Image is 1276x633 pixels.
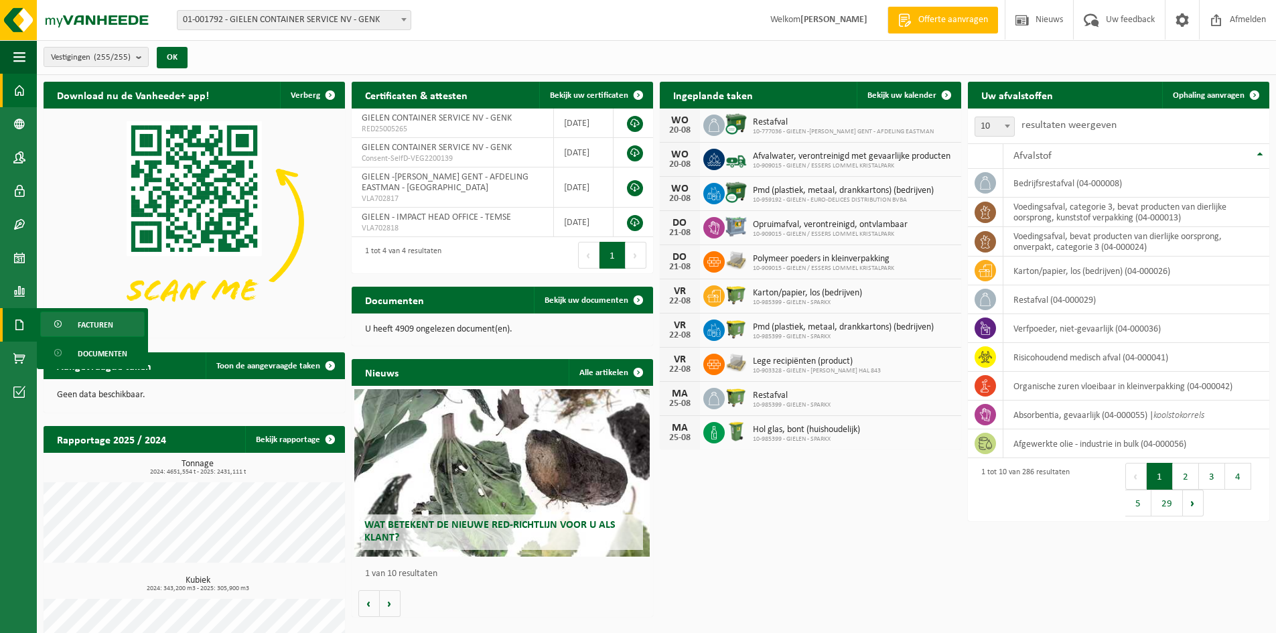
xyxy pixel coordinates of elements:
div: MA [666,389,693,399]
div: WO [666,115,693,126]
div: 22-08 [666,297,693,306]
img: WB-1100-CU [725,113,748,135]
span: Documenten [78,341,127,366]
span: GIELEN - IMPACT HEAD OFFICE - TEMSE [362,212,511,222]
span: Wat betekent de nieuwe RED-richtlijn voor u als klant? [364,520,616,543]
span: GIELEN CONTAINER SERVICE NV - GENK [362,113,512,123]
td: organische zuren vloeibaar in kleinverpakking (04-000042) [1003,372,1269,401]
img: PB-AP-0800-MET-02-01 [725,215,748,238]
p: 1 van 10 resultaten [365,569,646,579]
span: Vestigingen [51,48,131,68]
a: Bekijk rapportage [245,426,344,453]
span: 10-985399 - GIELEN - SPARKX [753,435,860,443]
h3: Kubiek [50,576,345,592]
a: Bekijk uw certificaten [539,82,652,109]
a: Bekijk uw documenten [534,287,652,313]
button: Previous [578,242,599,269]
img: LP-PA-00000-WDN-11 [725,352,748,374]
div: VR [666,354,693,365]
div: MA [666,423,693,433]
div: 20-08 [666,160,693,169]
button: 5 [1125,490,1151,516]
span: VLA702818 [362,223,543,234]
button: 4 [1225,463,1251,490]
div: WO [666,184,693,194]
span: Pmd (plastiek, metaal, drankkartons) (bedrijven) [753,186,934,196]
span: 10-777036 - GIELEN -[PERSON_NAME] GENT - AFDELING EASTMAN [753,128,934,136]
button: Vestigingen(255/255) [44,47,149,67]
div: 22-08 [666,365,693,374]
td: [DATE] [554,167,614,208]
span: Opruimafval, verontreinigd, ontvlambaar [753,220,908,230]
a: Bekijk uw kalender [857,82,960,109]
span: Offerte aanvragen [915,13,991,27]
td: absorbentia, gevaarlijk (04-000055) | [1003,401,1269,429]
div: DO [666,218,693,228]
span: Ophaling aanvragen [1173,91,1245,100]
span: GIELEN CONTAINER SERVICE NV - GENK [362,143,512,153]
button: 1 [1147,463,1173,490]
span: VLA702817 [362,194,543,204]
div: 22-08 [666,331,693,340]
img: Download de VHEPlus App [44,109,345,335]
span: 10-909015 - GIELEN / ESSERS LOMMEL KRISTALPARK [753,162,950,170]
img: WB-1100-HPE-GN-50 [725,386,748,409]
h2: Documenten [352,287,437,313]
p: Geen data beschikbaar. [57,391,332,400]
button: OK [157,47,188,68]
span: 10-985399 - GIELEN - SPARKX [753,299,862,307]
i: koolstokorrels [1153,411,1204,421]
div: WO [666,149,693,160]
h2: Uw afvalstoffen [968,82,1066,108]
td: verfpoeder, niet-gevaarlijk (04-000036) [1003,314,1269,343]
div: 20-08 [666,126,693,135]
span: Lege recipiënten (product) [753,356,881,367]
span: RED25005265 [362,124,543,135]
span: 2024: 4651,554 t - 2025: 2431,111 t [50,469,345,476]
h3: Tonnage [50,460,345,476]
span: Bekijk uw certificaten [550,91,628,100]
h2: Ingeplande taken [660,82,766,108]
td: voedingsafval, bevat producten van dierlijke oorsprong, onverpakt, categorie 3 (04-000024) [1003,227,1269,257]
span: Consent-SelfD-VEG2200139 [362,153,543,164]
img: WB-1100-HPE-GN-50 [725,283,748,306]
button: Volgende [380,590,401,617]
span: 10-959192 - GIELEN - EURO-DELICES DISTRIBUTION BVBA [753,196,934,204]
button: 2 [1173,463,1199,490]
span: 10-909015 - GIELEN / ESSERS LOMMEL KRISTALPARK [753,230,908,238]
div: DO [666,252,693,263]
h2: Download nu de Vanheede+ app! [44,82,222,108]
td: restafval (04-000029) [1003,285,1269,314]
img: WB-1100-HPE-GN-50 [725,318,748,340]
span: 10-909015 - GIELEN / ESSERS LOMMEL KRISTALPARK [753,265,894,273]
a: Facturen [40,311,145,337]
count: (255/255) [94,53,131,62]
span: Hol glas, bont (huishoudelijk) [753,425,860,435]
td: afgewerkte olie - industrie in bulk (04-000056) [1003,429,1269,458]
span: Restafval [753,391,831,401]
div: 21-08 [666,263,693,272]
button: Next [626,242,646,269]
label: resultaten weergeven [1021,120,1117,131]
a: Ophaling aanvragen [1162,82,1268,109]
span: Bekijk uw documenten [545,296,628,305]
span: Karton/papier, los (bedrijven) [753,288,862,299]
button: Verberg [280,82,344,109]
span: Polymeer poeders in kleinverpakking [753,254,894,265]
button: 1 [599,242,626,269]
button: Next [1183,490,1204,516]
span: GIELEN -[PERSON_NAME] GENT - AFDELING EASTMAN - [GEOGRAPHIC_DATA] [362,172,528,193]
span: Bekijk uw kalender [867,91,936,100]
button: Vorige [358,590,380,617]
a: Documenten [40,340,145,366]
img: LP-PA-00000-WDN-11 [725,249,748,272]
a: Toon de aangevraagde taken [206,352,344,379]
td: risicohoudend medisch afval (04-000041) [1003,343,1269,372]
span: 10-985399 - GIELEN - SPARKX [753,333,934,341]
span: 10 [975,117,1015,137]
a: Alle artikelen [569,359,652,386]
div: 21-08 [666,228,693,238]
h2: Nieuws [352,359,412,385]
td: [DATE] [554,109,614,138]
span: Toon de aangevraagde taken [216,362,320,370]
